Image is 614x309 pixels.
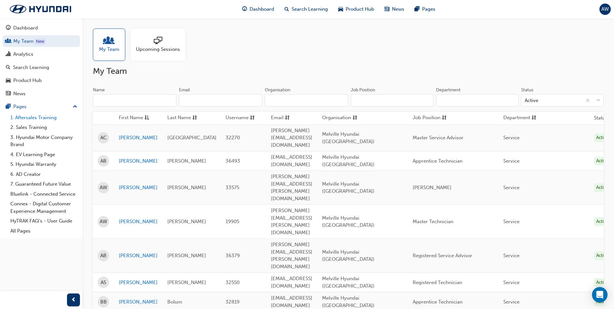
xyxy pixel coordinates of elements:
[13,51,33,58] div: Analytics
[596,97,601,105] span: down-icon
[167,114,203,122] button: Last Namesorting-icon
[6,25,11,31] span: guage-icon
[119,298,158,306] a: [PERSON_NAME]
[503,135,519,141] span: Service
[35,38,46,45] div: Tooltip anchor
[346,6,374,13] span: Product Hub
[599,4,611,15] button: AW
[93,66,604,76] h2: My Team
[3,2,78,16] img: Trak
[13,77,42,84] div: Product Hub
[333,3,379,16] a: car-iconProduct Hub
[119,218,158,225] a: [PERSON_NAME]
[100,184,107,191] span: AW
[503,253,519,258] span: Service
[226,158,240,164] span: 36493
[503,158,519,164] span: Service
[422,6,435,13] span: Pages
[322,114,351,122] span: Organisation
[192,114,197,122] span: sorting-icon
[413,135,463,141] span: Master Service Advisor
[144,114,149,122] span: asc-icon
[93,29,130,61] a: My Team
[436,94,519,107] input: Department
[351,94,433,107] input: Job Position
[385,5,389,13] span: news-icon
[167,219,206,224] span: [PERSON_NAME]
[436,87,461,93] div: Department
[322,295,374,308] span: Melville Hyundai ([GEOGRAPHIC_DATA])
[3,74,80,86] a: Product Hub
[503,185,519,190] span: Service
[415,5,419,13] span: pages-icon
[100,157,106,165] span: AB
[594,251,611,260] div: Active
[154,37,162,46] span: sessionType_ONLINE_URL-icon
[322,249,374,262] span: Melville Hyundai ([GEOGRAPHIC_DATA])
[71,296,76,304] span: prev-icon
[237,3,279,16] a: guage-iconDashboard
[93,87,105,93] div: Name
[8,199,80,216] a: Connex - Digital Customer Experience Management
[8,159,80,169] a: 5. Hyundai Warranty
[226,253,240,258] span: 36379
[226,114,249,122] span: Username
[226,135,240,141] span: 32270
[413,253,472,258] span: Registered Service Advisor
[226,299,240,305] span: 32819
[351,87,375,93] div: Job Position
[594,133,611,142] div: Active
[167,135,217,141] span: [GEOGRAPHIC_DATA]
[271,114,307,122] button: Emailsorting-icon
[167,158,206,164] span: [PERSON_NAME]
[3,62,80,74] a: Search Learning
[136,46,180,53] span: Upcoming Sessions
[531,114,536,122] span: sorting-icon
[413,280,462,285] span: Registered Technician
[130,29,191,61] a: Upcoming Sessions
[8,179,80,189] a: 7. Guaranteed Future Value
[3,101,80,113] button: Pages
[271,154,312,167] span: [EMAIL_ADDRESS][DOMAIN_NAME]
[119,114,154,122] button: First Nameasc-icon
[226,219,239,224] span: 19905
[100,252,106,259] span: AB
[242,5,247,13] span: guage-icon
[99,46,119,53] span: My Team
[6,65,10,71] span: search-icon
[285,5,289,13] span: search-icon
[100,134,107,142] span: AC
[119,134,158,142] a: [PERSON_NAME]
[101,279,106,286] span: AS
[226,114,261,122] button: Usernamesorting-icon
[8,216,80,226] a: HyTRAK FAQ's - User Guide
[3,21,80,101] button: DashboardMy TeamAnalyticsSearch LearningProduct HubNews
[392,6,404,13] span: News
[100,298,107,306] span: BB
[503,114,530,122] span: Department
[93,94,176,107] input: Name
[594,278,611,287] div: Active
[279,3,333,16] a: search-iconSearch Learning
[13,24,38,32] div: Dashboard
[3,22,80,34] a: Dashboard
[413,158,463,164] span: Apprentice Technician
[409,3,441,16] a: pages-iconPages
[8,169,80,179] a: 6. AD Creator
[100,218,107,225] span: AW
[322,276,374,289] span: Melville Hyundai ([GEOGRAPHIC_DATA])
[6,91,11,97] span: news-icon
[8,226,80,236] a: All Pages
[8,122,80,132] a: 2. Sales Training
[413,114,448,122] button: Job Positionsorting-icon
[271,276,312,289] span: [EMAIL_ADDRESS][DOMAIN_NAME]
[413,114,441,122] span: Job Position
[3,48,80,60] a: Analytics
[6,78,11,84] span: car-icon
[13,64,49,71] div: Search Learning
[292,6,328,13] span: Search Learning
[250,114,255,122] span: sorting-icon
[521,87,533,93] div: Status
[442,114,447,122] span: sorting-icon
[13,103,27,110] div: Pages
